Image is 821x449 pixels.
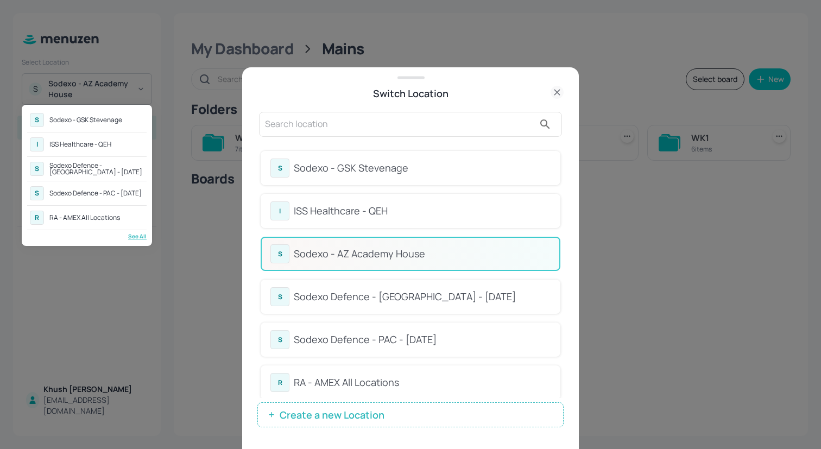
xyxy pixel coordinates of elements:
div: Sodexo Defence - PAC - [DATE] [49,190,142,197]
div: I [30,137,44,151]
div: RA - AMEX All Locations [49,214,120,221]
div: S [30,186,44,200]
div: ISS Healthcare - QEH [49,141,111,148]
div: R [30,211,44,225]
div: Sodexo - GSK Stevenage [49,117,122,123]
div: Sodexo Defence - [GEOGRAPHIC_DATA] - [DATE] [49,162,144,175]
div: See All [27,232,147,241]
div: S [30,113,44,127]
div: S [30,162,44,176]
